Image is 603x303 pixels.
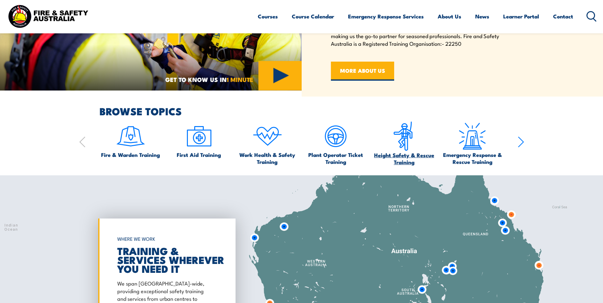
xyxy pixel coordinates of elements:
[117,233,213,245] h6: WHERE WE WORK
[553,8,573,25] a: Contact
[236,121,298,165] a: Work Health & Safety Training
[177,151,221,158] span: First Aid Training
[438,8,461,25] a: About Us
[165,77,253,82] span: GET TO KNOW US IN
[184,121,214,151] img: icon-2
[305,151,367,165] span: Plant Operator Ticket Training
[99,106,524,115] h2: BROWSE TOPICS
[331,62,394,81] a: MORE ABOUT US
[441,151,504,165] span: Emergency Response & Rescue Training
[116,121,146,151] img: icon-1
[441,121,504,165] a: Emergency Response & Rescue Training
[373,121,435,165] a: Height Safety & Rescue Training
[305,121,367,165] a: Plant Operator Ticket Training
[373,151,435,165] span: Height Safety & Rescue Training
[101,121,160,158] a: Fire & Warden Training
[258,8,278,25] a: Courses
[177,121,221,158] a: First Aid Training
[457,121,487,151] img: Emergency Response Icon
[101,151,160,158] span: Fire & Warden Training
[252,121,282,151] img: icon-4
[389,121,419,151] img: icon-6
[117,246,213,273] h2: TRAINING & SERVICES WHEREVER YOU NEED IT
[348,8,424,25] a: Emergency Response Services
[292,8,334,25] a: Course Calendar
[321,121,351,151] img: icon-5
[475,8,489,25] a: News
[236,151,298,165] span: Work Health & Safety Training
[503,8,539,25] a: Learner Portal
[227,75,253,84] strong: 1 MINUTE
